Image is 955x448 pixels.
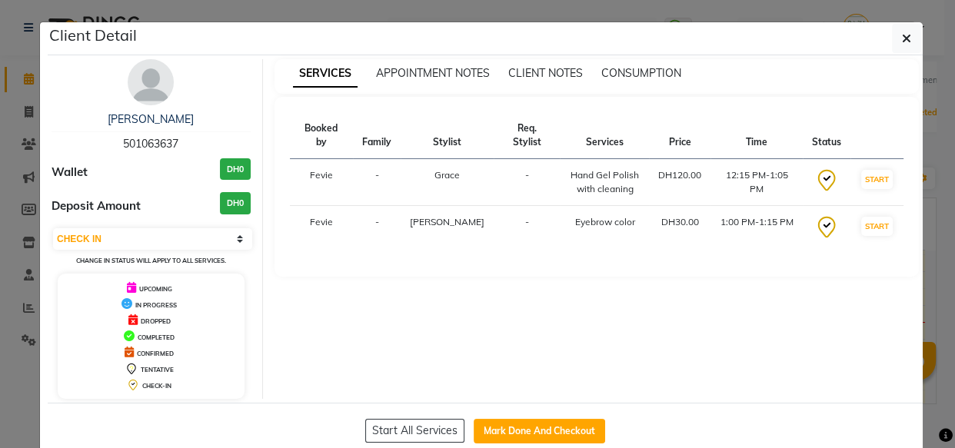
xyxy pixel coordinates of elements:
td: - [494,159,561,206]
span: CONSUMPTION [601,66,681,80]
span: CONFIRMED [137,350,174,357]
a: [PERSON_NAME] [108,112,194,126]
th: Booked by [290,112,353,159]
img: avatar [128,59,174,105]
button: Mark Done And Checkout [474,419,605,443]
div: DH120.00 [658,168,701,182]
button: START [861,217,893,236]
td: 12:15 PM-1:05 PM [710,159,803,206]
span: Deposit Amount [52,197,141,215]
span: [PERSON_NAME] [410,216,484,227]
button: START [861,170,893,189]
span: 501063637 [123,137,178,151]
small: Change in status will apply to all services. [76,257,226,264]
h3: DH0 [220,192,251,214]
div: DH30.00 [658,215,701,229]
th: Stylist [401,112,494,159]
td: Fevie [290,159,353,206]
th: Services [560,112,649,159]
th: Time [710,112,803,159]
th: Price [649,112,710,159]
span: APPOINTMENT NOTES [376,66,490,80]
span: Wallet [52,164,88,181]
div: Eyebrow color [569,215,640,229]
div: Hand Gel Polish with cleaning [569,168,640,196]
th: Status [803,112,850,159]
td: 1:00 PM-1:15 PM [710,206,803,250]
th: Req. Stylist [494,112,561,159]
span: COMPLETED [138,334,175,341]
td: - [353,159,401,206]
span: SERVICES [293,60,358,88]
button: Start All Services [365,419,464,443]
span: IN PROGRESS [135,301,177,309]
td: - [494,206,561,250]
span: TENTATIVE [141,366,174,373]
h5: Client Detail [49,24,137,47]
span: UPCOMING [139,285,172,293]
span: Grace [434,169,460,181]
span: DROPPED [141,317,171,325]
td: Fevie [290,206,353,250]
th: Family [353,112,401,159]
span: CHECK-IN [142,382,171,390]
span: CLIENT NOTES [508,66,583,80]
td: - [353,206,401,250]
h3: DH0 [220,158,251,181]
